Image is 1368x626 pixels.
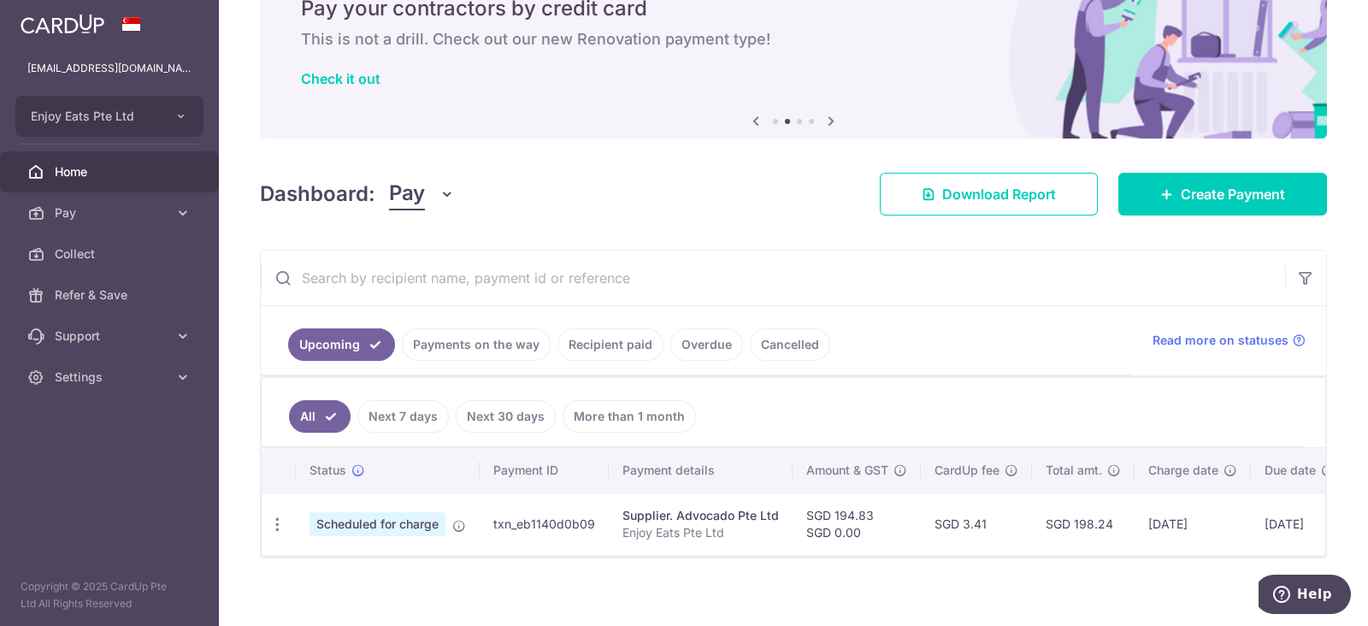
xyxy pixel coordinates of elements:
[389,178,455,210] button: Pay
[609,448,793,493] th: Payment details
[1153,332,1306,349] a: Read more on statuses
[55,286,168,304] span: Refer & Save
[935,462,999,479] span: CardUp fee
[880,173,1098,216] a: Download Report
[1032,493,1135,555] td: SGD 198.24
[55,245,168,263] span: Collect
[260,179,375,210] h4: Dashboard:
[55,204,168,221] span: Pay
[310,512,445,536] span: Scheduled for charge
[357,400,449,433] a: Next 7 days
[622,524,779,541] p: Enjoy Eats Pte Ltd
[1181,184,1285,204] span: Create Payment
[27,60,192,77] p: [EMAIL_ADDRESS][DOMAIN_NAME]
[1046,462,1102,479] span: Total amt.
[480,448,609,493] th: Payment ID
[31,108,157,125] span: Enjoy Eats Pte Ltd
[55,163,168,180] span: Home
[750,328,830,361] a: Cancelled
[557,328,663,361] a: Recipient paid
[670,328,743,361] a: Overdue
[622,507,779,524] div: Supplier. Advocado Pte Ltd
[301,70,380,87] a: Check it out
[55,328,168,345] span: Support
[389,178,425,210] span: Pay
[1153,332,1288,349] span: Read more on statuses
[1148,462,1218,479] span: Charge date
[1118,173,1327,216] a: Create Payment
[301,29,1286,50] h6: This is not a drill. Check out our new Renovation payment type!
[1259,575,1351,617] iframe: Opens a widget where you can find more information
[289,400,351,433] a: All
[456,400,556,433] a: Next 30 days
[310,462,346,479] span: Status
[1251,493,1348,555] td: [DATE]
[402,328,551,361] a: Payments on the way
[563,400,696,433] a: More than 1 month
[1135,493,1251,555] td: [DATE]
[288,328,395,361] a: Upcoming
[921,493,1032,555] td: SGD 3.41
[21,14,104,34] img: CardUp
[793,493,921,555] td: SGD 194.83 SGD 0.00
[942,184,1056,204] span: Download Report
[480,493,609,555] td: txn_eb1140d0b09
[806,462,888,479] span: Amount & GST
[261,251,1285,305] input: Search by recipient name, payment id or reference
[1265,462,1316,479] span: Due date
[15,96,203,137] button: Enjoy Eats Pte Ltd
[55,369,168,386] span: Settings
